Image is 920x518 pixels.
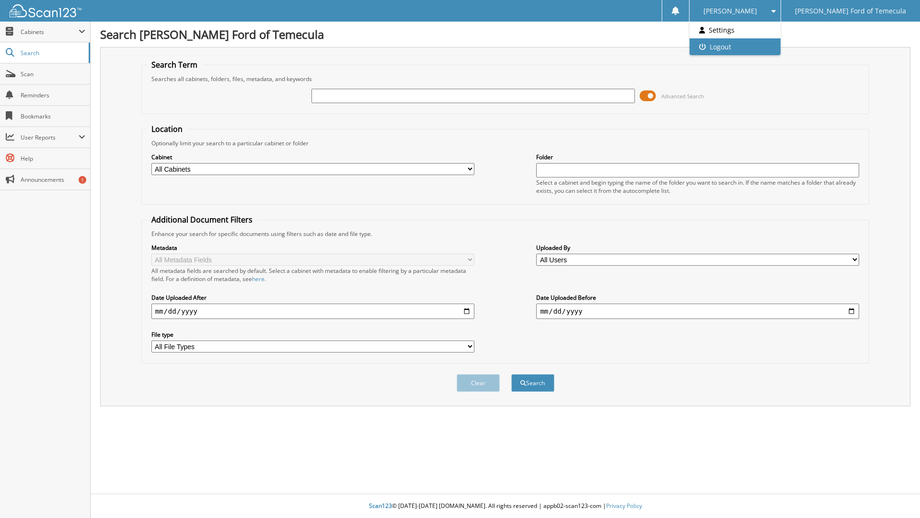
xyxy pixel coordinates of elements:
[606,502,642,510] a: Privacy Policy
[21,154,85,163] span: Help
[100,26,910,42] h1: Search [PERSON_NAME] Ford of Temecula
[147,124,187,134] legend: Location
[252,275,264,283] a: here
[151,294,474,302] label: Date Uploaded After
[21,70,85,78] span: Scan
[151,153,474,161] label: Cabinet
[703,8,757,14] span: [PERSON_NAME]
[795,8,906,14] span: [PERSON_NAME] Ford of Temecula
[147,230,864,238] div: Enhance your search for specific documents using filters such as date and file type.
[536,153,859,161] label: Folder
[147,59,202,70] legend: Search Term
[151,304,474,319] input: start
[536,178,859,195] div: Select a cabinet and begin typing the name of the folder you want to search in. If the name match...
[21,176,85,184] span: Announcements
[536,294,859,302] label: Date Uploaded Before
[79,176,86,184] div: 1
[457,374,500,392] button: Clear
[536,304,859,319] input: end
[147,214,257,225] legend: Additional Document Filters
[21,91,85,99] span: Reminders
[536,244,859,252] label: Uploaded By
[151,267,474,283] div: All metadata fields are searched by default. Select a cabinet with metadata to enable filtering b...
[21,112,85,120] span: Bookmarks
[661,93,704,100] span: Advanced Search
[21,49,84,57] span: Search
[147,75,864,83] div: Searches all cabinets, folders, files, metadata, and keywords
[690,38,780,55] a: Logout
[369,502,392,510] span: Scan123
[21,28,79,36] span: Cabinets
[151,330,474,339] label: File type
[151,244,474,252] label: Metadata
[511,374,554,392] button: Search
[21,133,79,141] span: User Reports
[10,4,81,17] img: scan123-logo-white.svg
[690,22,780,38] a: Settings
[91,494,920,518] div: © [DATE]-[DATE] [DOMAIN_NAME]. All rights reserved | appb02-scan123-com |
[147,139,864,147] div: Optionally limit your search to a particular cabinet or folder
